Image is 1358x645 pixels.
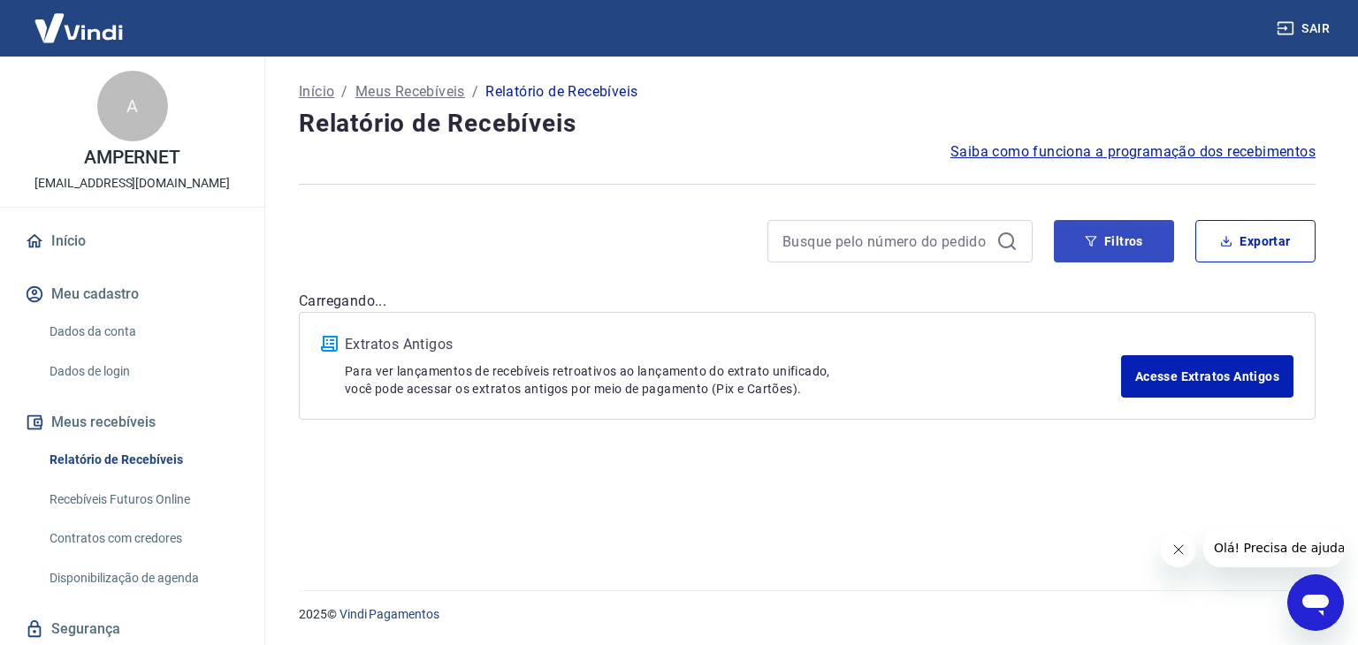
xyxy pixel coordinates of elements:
[341,81,347,102] p: /
[299,291,1316,312] p: Carregando...
[339,607,439,621] a: Vindi Pagamentos
[321,336,338,352] img: ícone
[21,275,243,314] button: Meu cadastro
[42,353,243,390] a: Dados de login
[472,81,478,102] p: /
[84,148,181,167] p: AMPERNET
[299,106,1316,141] h4: Relatório de Recebíveis
[42,482,243,518] a: Recebíveis Futuros Online
[1203,528,1344,567] iframe: Mensagem da empresa
[21,222,243,261] a: Início
[355,81,465,102] a: Meus Recebíveis
[34,174,230,193] p: [EMAIL_ADDRESS][DOMAIN_NAME]
[42,560,243,596] a: Disponibilização de agenda
[345,334,1121,355] p: Extratos Antigos
[42,442,243,478] a: Relatório de Recebíveis
[299,605,1316,624] p: 2025 ©
[42,314,243,350] a: Dados da conta
[42,520,243,557] a: Contratos com credores
[21,403,243,442] button: Meus recebíveis
[1273,12,1337,45] button: Sair
[299,81,334,102] a: Início
[11,12,149,27] span: Olá! Precisa de ajuda?
[950,141,1316,163] a: Saiba como funciona a programação dos recebimentos
[97,71,168,141] div: A
[1287,574,1344,631] iframe: Botão para abrir a janela de mensagens
[782,228,989,254] input: Busque pelo número do pedido
[1054,220,1174,262] button: Filtros
[1195,220,1316,262] button: Exportar
[1161,532,1196,567] iframe: Fechar mensagem
[21,1,136,55] img: Vindi
[485,81,637,102] p: Relatório de Recebíveis
[1121,355,1293,398] a: Acesse Extratos Antigos
[345,362,1121,398] p: Para ver lançamentos de recebíveis retroativos ao lançamento do extrato unificado, você pode aces...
